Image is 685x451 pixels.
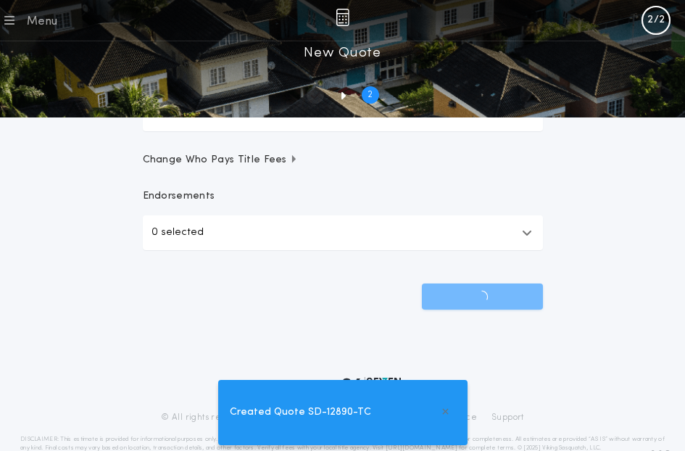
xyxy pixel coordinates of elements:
button: Change Who Pays Title Fees [143,153,543,167]
span: Change Who Pays Title Fees [143,153,299,167]
img: img [336,9,349,26]
div: Menu [26,13,57,30]
h2: 2 [368,89,373,101]
button: 0 selected [143,215,543,250]
h1: New Quote [304,41,381,65]
span: Created Quote SD-12890-TC [230,405,371,421]
p: 0 selected [151,224,204,241]
p: Endorsements [143,189,543,204]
